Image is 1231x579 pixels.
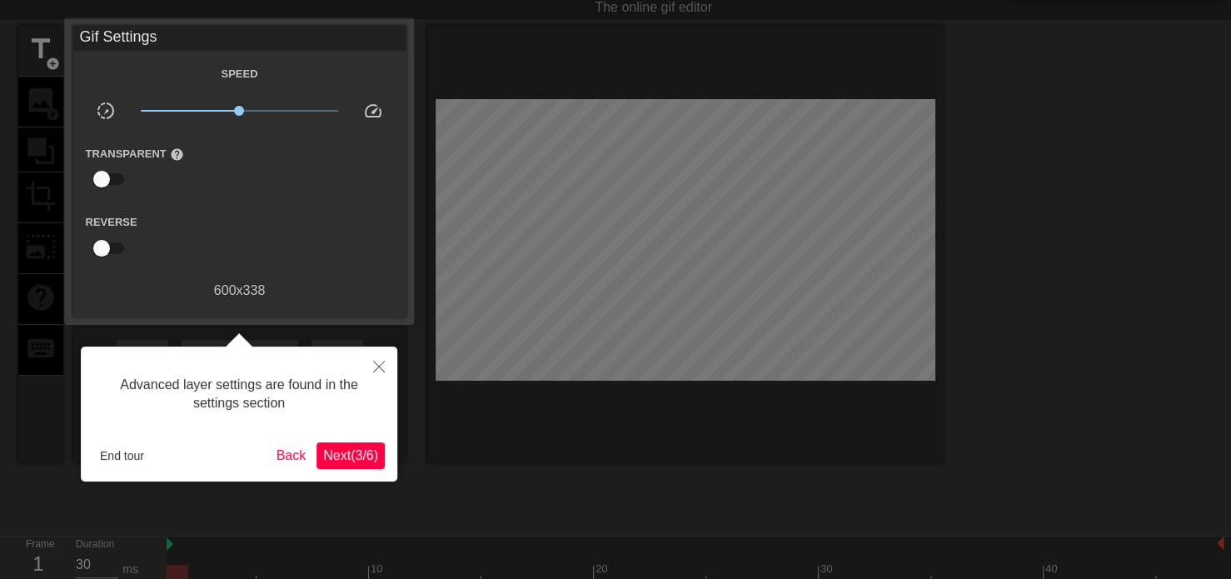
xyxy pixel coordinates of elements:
[323,448,378,462] span: Next ( 3 / 6 )
[93,443,151,468] button: End tour
[270,442,313,469] button: Back
[316,442,385,469] button: Next
[93,359,385,430] div: Advanced layer settings are found in the settings section
[361,347,397,385] button: Close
